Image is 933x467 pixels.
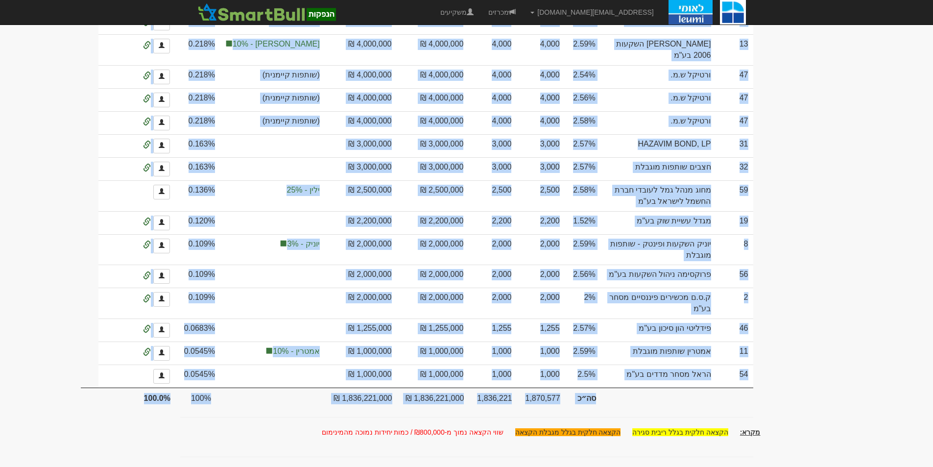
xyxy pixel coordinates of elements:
td: 2% [565,288,600,319]
td: הקצאה בפועל לקבוצה 'יוניק' 0.109% [220,234,325,265]
td: מחוג מנהל גמל לעובדי חברת החשמל לישראל בע"מ [600,180,716,211]
td: 2,200,000 ₪ [325,211,397,234]
td: יוניק השקעות ופינטק - שותפות מוגבלת [600,234,716,265]
span: [PERSON_NAME] - 10% [225,39,320,50]
td: 8 [716,234,753,265]
td: 2,000,000 ₪ [325,288,397,319]
td: 2 [716,288,753,319]
td: מגדל עשיית שוק בע"מ [600,211,716,234]
td: 0.109% [175,234,220,265]
td: 0.136% [175,180,220,211]
td: פרוקסימה ניהול השקעות בע"מ [600,265,716,288]
td: הקצאה בפועל לקבוצה 'ילין' 5.58% [220,180,325,211]
span: (שותפות קיימנית) [225,116,320,127]
td: 0.109% [175,288,220,319]
td: 32 [716,157,753,180]
td: ק.ס.ם מכשירים פיננסיים מסחר בע"מ [600,288,716,319]
td: 2.54% [565,65,600,88]
td: 2.59% [565,234,600,265]
td: סה״כ 70500 יחידות עבור פרוקסימה ניהול השקעות בע"מ 2.56 ₪ [468,265,516,288]
td: 4,000,000 ₪ [397,65,469,88]
td: 0.218% [175,34,220,65]
td: 2,000 [516,234,564,265]
strong: סה״כ [577,394,596,402]
td: 4,000 [468,65,516,88]
td: הראל מסחר מדדים בע"מ [600,365,716,388]
td: 2,000,000 ₪ [397,265,469,288]
td: 4,000 [516,65,564,88]
td: 1,000 [468,365,516,388]
td: 0.120% [175,211,220,234]
td: 4,000,000 ₪ [397,34,469,65]
td: 2.56% [565,88,600,111]
td: הקצאה בפועל לקבוצה 'אמטרין' 0.0545% [220,342,325,365]
span: (שותפות קיימנית) [225,70,320,81]
td: 3,000 [516,157,564,180]
td: 2,000,000 ₪ [397,288,469,319]
td: 3,000,000 ₪ [397,157,469,180]
span: שווי הקצאה נמוך מ-₪800,000 / כמות יחידות נמוכה מהמינימום [322,428,503,436]
td: 0.163% [175,134,220,157]
td: [PERSON_NAME] השקעות 2006 בע"מ [600,34,716,65]
td: 2,200 [468,211,516,234]
span: (שותפות קיימנית) [225,93,320,104]
td: 2,200,000 ₪ [397,211,469,234]
td: 4,000 [468,111,516,134]
td: HAZAVIM BOND, LP [600,134,716,157]
td: 4,000,000 ₪ [325,65,397,88]
td: 1,836,221,000 ₪ [325,388,397,407]
td: 31 [716,134,753,157]
td: 0.163% [175,157,220,180]
td: 1,000 [516,365,564,388]
td: 1,000 [516,342,564,365]
td: 2,000 [468,234,516,265]
td: 2.57% [565,134,600,157]
td: 0.109% [175,265,220,288]
td: 54 [716,365,753,388]
td: 1,000,000 ₪ [325,365,397,388]
td: 4,000 [516,111,564,134]
td: 2.56% [565,265,600,288]
td: 47 [716,65,753,88]
td: 4,000,000 ₪ [397,111,469,134]
td: 11 [716,342,753,365]
span: ילין - 25% [225,185,320,196]
td: ורטיקל ש.מ. [600,111,716,134]
td: 100% [175,388,220,407]
td: 2,000 [516,265,564,288]
td: 19 [716,211,753,234]
td: אמטרין שותפות מוגבלת [600,342,716,365]
td: 0.0683% [175,319,220,342]
td: 4,000 [516,88,564,111]
td: 2.58% [565,180,600,211]
td: 2,500 [468,180,516,211]
td: 47 [716,111,753,134]
td: הקצאה בפועל לקבוצה 'ברק קפיטל' 0.218% [220,34,325,65]
td: חצבים שותפות מוגבלת [600,157,716,180]
td: 2,000,000 ₪ [325,265,397,288]
td: 2,500,000 ₪ [325,180,397,211]
td: 56 [716,265,753,288]
td: 1,255,000 ₪ [325,319,397,342]
td: 59 [716,180,753,211]
td: 0.218% [175,65,220,88]
td: 0.0545% [175,342,220,365]
td: 1,836,221,000 ₪ [397,388,469,407]
td: 1,000 [468,342,516,365]
td: 1,870,577 [516,388,564,407]
td: 2,500 [516,180,564,211]
td: 47 [716,88,753,111]
td: 13 [716,34,753,65]
td: 2,000,000 ₪ [397,234,469,265]
span: יוניק - 3% [225,239,320,250]
td: 2,200 [516,211,564,234]
td: 4,000 [468,88,516,111]
td: 1,836,221 [468,388,516,407]
strong: 100.0% [144,394,170,402]
td: 2,000 [468,288,516,319]
u: מקרא: [740,428,761,436]
td: 2.58% [565,111,600,134]
td: 2,000 [516,288,564,319]
td: פידליטי הון סיכון בע"מ [600,319,716,342]
td: 3,000 [468,134,516,157]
